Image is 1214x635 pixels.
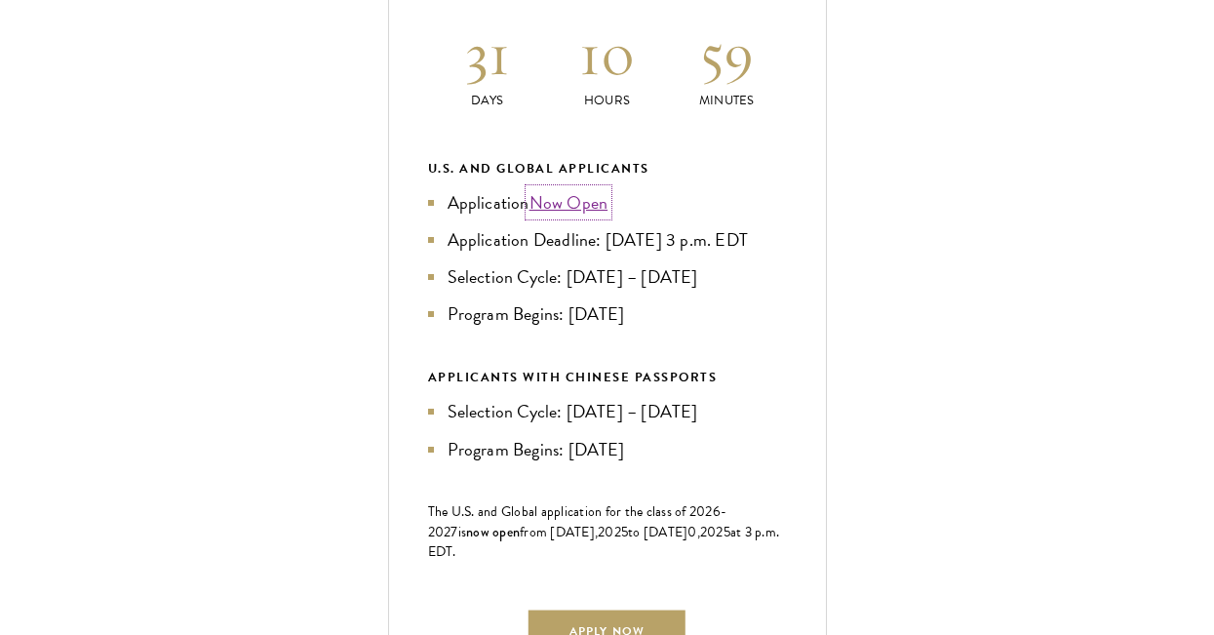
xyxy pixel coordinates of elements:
div: APPLICANTS WITH CHINESE PASSPORTS [428,367,787,388]
li: Selection Cycle: [DATE] – [DATE] [428,398,787,425]
span: 202 [598,522,621,542]
h2: 31 [428,18,548,91]
p: Days [428,91,548,111]
span: from [DATE], [520,522,598,542]
h2: 59 [667,18,787,91]
span: 6 [713,501,721,522]
li: Application Deadline: [DATE] 3 p.m. EDT [428,226,787,254]
span: 0 [687,522,696,542]
span: 5 [621,522,628,542]
p: Minutes [667,91,787,111]
span: 7 [450,522,457,542]
p: Hours [547,91,667,111]
span: to [DATE] [628,522,687,542]
span: is [458,522,467,542]
div: U.S. and Global Applicants [428,158,787,179]
span: 5 [724,522,730,542]
li: Program Begins: [DATE] [428,436,787,463]
h2: 10 [547,18,667,91]
span: 202 [700,522,724,542]
span: The U.S. and Global application for the class of 202 [428,501,713,522]
span: -202 [428,501,727,542]
li: Application [428,189,787,217]
li: Selection Cycle: [DATE] – [DATE] [428,263,787,291]
a: Now Open [529,189,608,216]
span: now open [466,522,520,541]
span: at 3 p.m. EDT. [428,522,780,562]
span: , [697,522,700,542]
li: Program Begins: [DATE] [428,300,787,328]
